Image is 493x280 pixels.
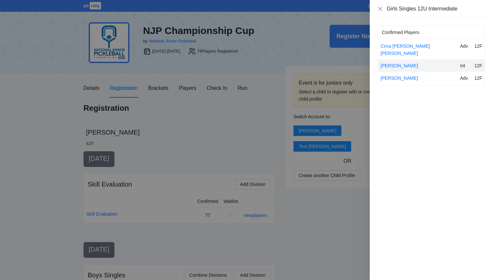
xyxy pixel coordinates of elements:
[378,6,383,12] button: Close
[378,6,383,11] span: close
[387,5,485,12] div: Girls Singles 12U Intermediate
[381,75,418,81] a: [PERSON_NAME]
[460,42,470,57] div: Adv
[460,62,470,69] div: Int
[381,63,418,68] a: [PERSON_NAME]
[382,26,481,39] div: Confirmed Players
[472,74,482,82] div: 12F
[472,42,482,57] div: 12F
[381,43,430,56] a: Circa [PERSON_NAME] [PERSON_NAME]
[472,62,482,69] div: 12F
[460,74,470,82] div: Adv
